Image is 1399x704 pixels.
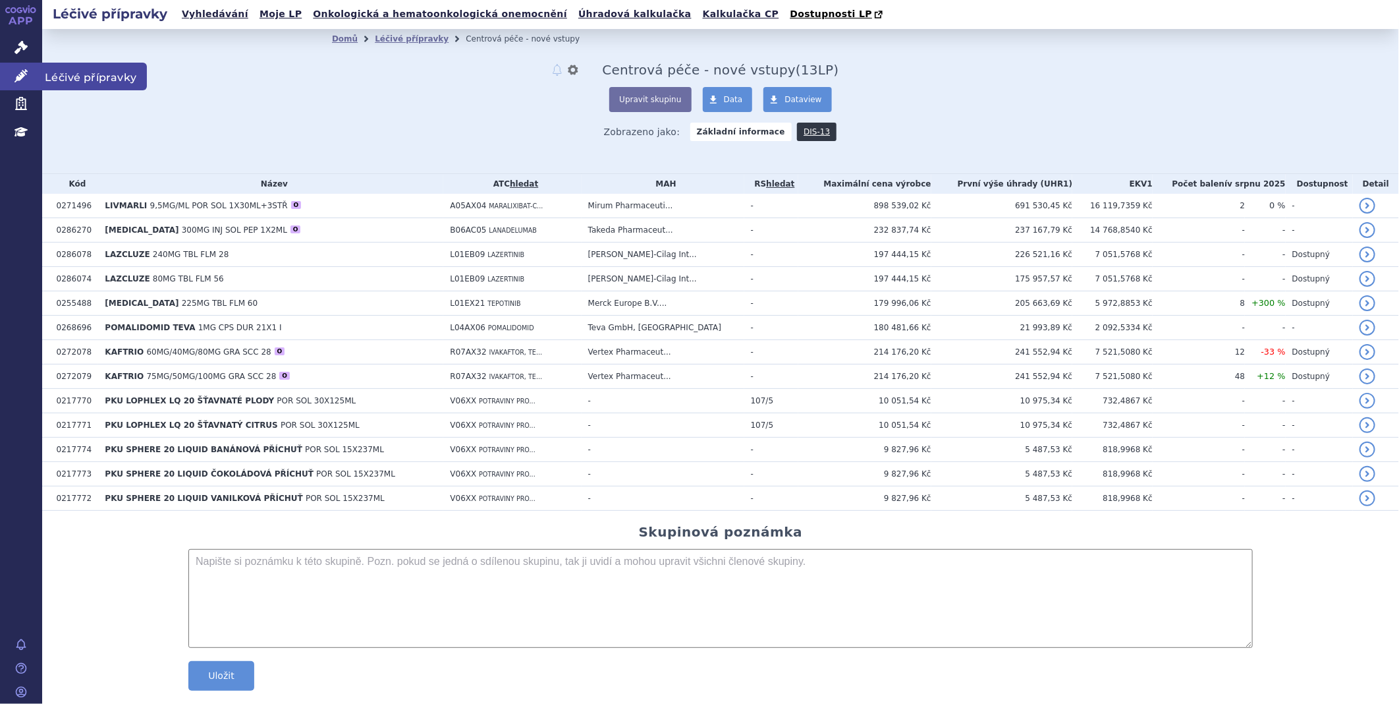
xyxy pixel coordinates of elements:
[1359,295,1375,311] a: detail
[1153,438,1245,462] td: -
[744,365,799,389] td: -
[1286,291,1353,316] td: Dostupný
[1153,174,1286,194] th: Počet balení
[1153,462,1245,486] td: -
[50,389,99,413] td: 0217770
[487,251,524,258] span: LAZERTINIB
[182,299,258,308] span: 225MG TBL FLM 60
[105,372,144,381] span: KAFTRIO
[744,438,799,462] td: -
[1245,389,1285,413] td: -
[450,250,485,259] span: L01EB09
[931,291,1073,316] td: 205 663,69 Kč
[1072,218,1153,243] td: 14 768,8540 Kč
[50,438,99,462] td: 0217774
[1072,340,1153,365] td: 7 521,5080 Kč
[1286,365,1353,389] td: Dostupný
[105,323,195,332] span: POMALIDOMID TEVA
[50,243,99,267] td: 0286078
[1353,174,1399,194] th: Detail
[146,372,276,381] span: 75MG/50MG/100MG GRA SCC 28
[1286,267,1353,291] td: Dostupný
[931,413,1073,438] td: 10 975,34 Kč
[105,250,150,259] span: LAZCLUZE
[479,446,535,454] span: POTRAVINY PRO...
[479,422,535,429] span: POTRAVINY PRO...
[582,462,744,486] td: -
[1286,316,1353,340] td: -
[1072,462,1153,486] td: 818,9968 Kč
[290,225,301,233] div: O
[50,194,99,218] td: 0271496
[1153,243,1245,267] td: -
[1072,316,1153,340] td: 2 092,5334 Kč
[1245,486,1285,511] td: -
[798,413,931,438] td: 10 051,54 Kč
[332,34,358,44] a: Domů
[50,340,99,365] td: 0272078
[466,29,597,49] li: Centrová péče - nové vstupy
[798,174,931,194] th: Maximální cena výrobce
[744,462,799,486] td: -
[797,123,837,141] a: DIS-13
[796,62,838,78] span: ( LP)
[479,471,535,478] span: POTRAVINY PRO...
[1245,267,1285,291] td: -
[105,274,150,283] span: LAZCLUZE
[153,274,224,283] span: 80MG TBL FLM 56
[1359,222,1375,238] a: detail
[1153,340,1245,365] td: 12
[1359,442,1375,457] a: detail
[450,469,476,479] span: V06XX
[931,316,1073,340] td: 21 993,89 Kč
[450,445,476,454] span: V06XX
[105,445,302,454] span: PKU SPHERE 20 LIQUID BANÁNOVÁ PŘÍCHUŤ
[153,250,229,259] span: 240MG TBL FLM 28
[1245,218,1285,243] td: -
[1286,243,1353,267] td: Dostupný
[1245,243,1285,267] td: -
[1153,218,1245,243] td: -
[931,389,1073,413] td: 10 975,34 Kč
[150,201,288,210] span: 9,5MG/ML POR SOL 1X30ML+3STŘ
[798,218,931,243] td: 232 837,74 Kč
[1153,486,1245,511] td: -
[931,243,1073,267] td: 226 521,16 Kč
[703,87,753,112] a: Data
[1072,194,1153,218] td: 16 119,7359 Kč
[50,291,99,316] td: 0255488
[744,218,799,243] td: -
[931,194,1073,218] td: 691 530,45 Kč
[50,462,99,486] td: 0217773
[450,494,476,503] span: V06XX
[1153,194,1245,218] td: 2
[182,225,287,235] span: 300MG INJ SOL PEP 1X2ML
[798,243,931,267] td: 197 444,15 Kč
[281,421,360,430] span: POR SOL 30X125ML
[105,299,178,308] span: [MEDICAL_DATA]
[1227,179,1285,189] span: v srpnu 2025
[1245,462,1285,486] td: -
[1286,340,1353,365] td: Dostupný
[291,201,302,209] div: O
[1245,316,1285,340] td: -
[50,218,99,243] td: 0286270
[279,372,290,380] div: O
[1359,368,1375,384] a: detail
[198,323,282,332] span: 1MG CPS DUR 21X1 I
[1286,486,1353,511] td: -
[798,316,931,340] td: 180 481,66 Kč
[798,486,931,511] td: 9 827,96 Kč
[1072,389,1153,413] td: 732,4867 Kč
[1153,267,1245,291] td: -
[479,397,535,405] span: POTRAVINY PRO...
[1286,438,1353,462] td: -
[489,227,537,234] span: LANADELUMAB
[1359,271,1375,287] a: detail
[1359,466,1375,482] a: detail
[487,276,524,283] span: LAZERTINIB
[316,469,395,479] span: POR SOL 15X237ML
[1359,417,1375,433] a: detail
[931,462,1073,486] td: 5 487,53 Kč
[1153,316,1245,340] td: -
